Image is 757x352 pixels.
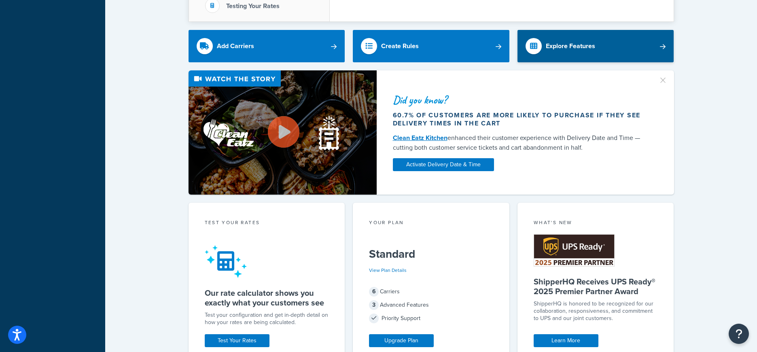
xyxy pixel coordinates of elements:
a: Add Carriers [189,30,345,62]
span: 6 [369,287,379,297]
div: Priority Support [369,313,493,324]
h5: Our rate calculator shows you exactly what your customers see [205,288,329,307]
img: Video thumbnail [189,70,377,195]
div: What's New [534,219,658,228]
a: Upgrade Plan [369,334,434,347]
div: Your Plan [369,219,493,228]
a: Activate Delivery Date & Time [393,158,494,171]
a: Create Rules [353,30,509,62]
a: Clean Eatz Kitchen [393,133,447,142]
div: Carriers [369,286,493,297]
div: Create Rules [381,40,419,52]
div: Advanced Features [369,299,493,311]
div: Add Carriers [217,40,254,52]
h3: Testing Your Rates [226,2,280,10]
a: View Plan Details [369,267,407,274]
a: Learn More [534,334,598,347]
span: 3 [369,300,379,310]
h5: Standard [369,248,493,261]
button: Open Resource Center [729,324,749,344]
div: Test your rates [205,219,329,228]
div: 60.7% of customers are more likely to purchase if they see delivery times in the cart [393,111,649,127]
div: Explore Features [546,40,595,52]
a: Test Your Rates [205,334,269,347]
div: Did you know? [393,94,649,106]
a: Explore Features [517,30,674,62]
div: Test your configuration and get in-depth detail on how your rates are being calculated. [205,312,329,326]
div: enhanced their customer experience with Delivery Date and Time — cutting both customer service ti... [393,133,649,153]
h5: ShipperHQ Receives UPS Ready® 2025 Premier Partner Award [534,277,658,296]
p: ShipperHQ is honored to be recognized for our collaboration, responsiveness, and commitment to UP... [534,300,658,322]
